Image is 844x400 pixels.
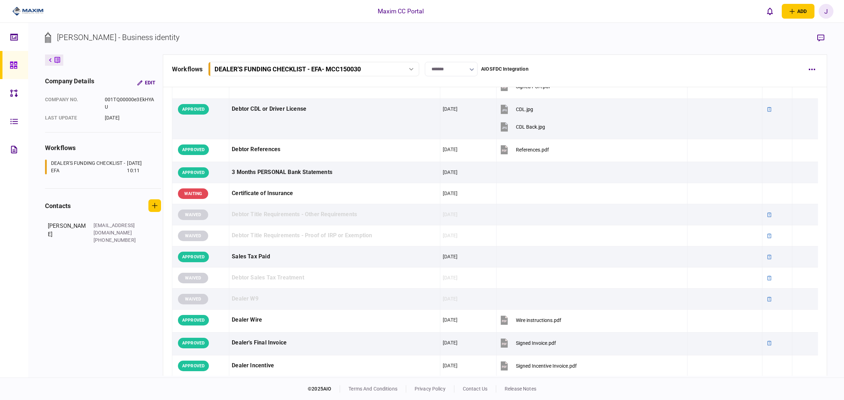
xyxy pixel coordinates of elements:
div: WAIVED [178,294,208,304]
div: Debtor References [232,142,437,157]
img: client company logo [12,6,44,17]
button: References.pdf [499,142,549,157]
div: Maxim CC Portal [378,7,424,16]
div: APPROVED [178,315,209,325]
a: DEALER'S FUNDING CHECKLIST - EFA[DATE] 10:11 [45,160,152,174]
button: Signed Incentive Invoice.pdf [499,358,577,374]
div: Signed Incentive Invoice.pdf [516,363,577,369]
div: 001TQ00000e3EkHYAU [105,96,156,111]
a: release notes [505,386,536,392]
div: [DATE] [443,274,458,281]
div: [PERSON_NAME] - Business identity [57,32,179,43]
button: DEALER'S FUNDING CHECKLIST - EFA- MCC150030 [208,62,419,76]
button: Wire instructions.pdf [499,312,561,328]
div: [DATE] [443,169,458,176]
button: J [819,4,833,19]
div: DEALER'S FUNDING CHECKLIST - EFA [51,160,125,174]
div: Debtor Sales Tax Treatment [232,270,437,286]
div: © 2025 AIO [308,385,340,393]
div: [DATE] [443,253,458,260]
div: Signed Invoice.pdf [516,340,556,346]
div: last update [45,114,98,122]
div: WAIVED [178,209,208,220]
div: Debtor Title Requirements - Other Requirements [232,207,437,222]
div: WAIVED [178,273,208,283]
div: workflows [45,143,161,153]
div: 3 Months PERSONAL Bank Statements [232,164,437,180]
div: APPROVED [178,144,209,155]
button: Signed Invoice.pdf [499,335,556,351]
div: WAITING [178,188,208,199]
div: workflows [172,64,203,74]
div: References.pdf [516,147,549,153]
div: Dealer W9 [232,291,437,307]
div: [EMAIL_ADDRESS][DOMAIN_NAME] [94,222,139,237]
div: APPROVED [178,252,209,262]
div: WAIVED [178,231,208,241]
div: AIOSFDC Integration [481,65,529,73]
div: [DATE] [443,211,458,218]
div: Debtor Title Requirements - Proof of IRP or Exemption [232,228,437,244]
div: Debtor CDL or Driver License [232,101,437,117]
div: Dealer Incentive [232,358,437,374]
div: [DATE] 10:11 [127,160,152,174]
a: terms and conditions [349,386,397,392]
div: [DATE] [443,295,458,302]
a: contact us [463,386,487,392]
button: open notifications list [763,4,778,19]
div: contacts [45,201,71,211]
div: [DATE] [443,190,458,197]
div: APPROVED [178,338,209,348]
div: company no. [45,96,98,111]
div: CDL.jpg [516,107,533,112]
div: Dealer's Final Invoice [232,335,437,351]
div: [DATE] [443,232,458,239]
div: [PHONE_NUMBER] [94,237,139,244]
div: [DATE] [443,316,458,323]
div: [DATE] [443,362,458,369]
div: Dealer Wire [232,312,437,328]
div: [DATE] [443,146,458,153]
div: DEALER'S FUNDING CHECKLIST - EFA - MCC150030 [215,65,361,73]
div: Wire instructions.pdf [516,317,561,323]
button: CDL Back.jpg [499,119,545,135]
div: Sales Tax Paid [232,249,437,265]
button: CDL.jpg [499,101,533,117]
a: privacy policy [415,386,446,392]
div: APPROVED [178,104,209,115]
div: CDL Back.jpg [516,124,545,130]
div: [PERSON_NAME] [48,222,87,244]
div: APPROVED [178,167,209,178]
div: APPROVED [178,361,209,371]
div: [DATE] [443,339,458,346]
div: [DATE] [105,114,156,122]
button: Edit [132,76,161,89]
div: [DATE] [443,105,458,112]
div: company details [45,76,94,89]
button: open adding identity options [782,4,814,19]
div: Certificate of Insurance [232,186,437,201]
